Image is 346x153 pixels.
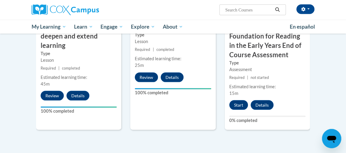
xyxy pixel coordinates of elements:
label: 100% completed [135,89,211,96]
h3: An Ecosystem Approach to Developing the Foundation for Reading in the Early Years End of Course A... [225,13,310,60]
div: Main menu [27,20,319,34]
label: Type [135,32,211,38]
iframe: Button to launch messaging window [322,129,341,148]
button: Details [66,91,89,101]
span: Required [135,47,150,52]
button: Details [251,100,273,110]
span: Required [229,75,245,80]
span: completed [62,66,80,70]
span: Engage [100,23,123,30]
input: Search Courses [225,6,273,14]
div: Your progress [135,88,211,89]
button: Review [41,91,64,101]
span: Learn [74,23,93,30]
span: My Learning [32,23,66,30]
span: 15m [229,91,238,96]
span: 25m [135,63,144,68]
span: | [58,66,60,70]
div: Lesson [41,57,117,64]
div: Estimated learning time: [135,55,211,62]
span: Required [41,66,56,70]
label: Type [41,50,117,57]
div: Assessment [229,66,305,73]
button: Account Settings [296,5,314,14]
div: Estimated learning time: [41,74,117,81]
span: En español [290,23,315,30]
img: Cox Campus [32,5,99,15]
a: Learn [70,20,97,34]
a: En español [286,20,319,33]
div: Estimated learning time: [229,83,305,90]
label: 0% completed [229,117,305,124]
label: Type [229,60,305,66]
span: | [247,75,248,80]
a: Engage [97,20,127,34]
span: Explore [131,23,155,30]
span: not started [251,75,269,80]
label: 100% completed [41,108,117,114]
button: Review [135,73,158,82]
span: completed [156,47,174,52]
button: Search [273,6,282,14]
span: About [162,23,183,30]
div: Lesson [135,38,211,45]
div: Your progress [41,107,117,108]
a: Cox Campus [32,5,120,15]
button: Details [161,73,184,82]
a: About [159,20,187,34]
a: Explore [127,20,159,34]
span: 45m [41,81,50,86]
span: | [153,47,154,52]
a: My Learning [28,20,70,34]
button: Start [229,100,248,110]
